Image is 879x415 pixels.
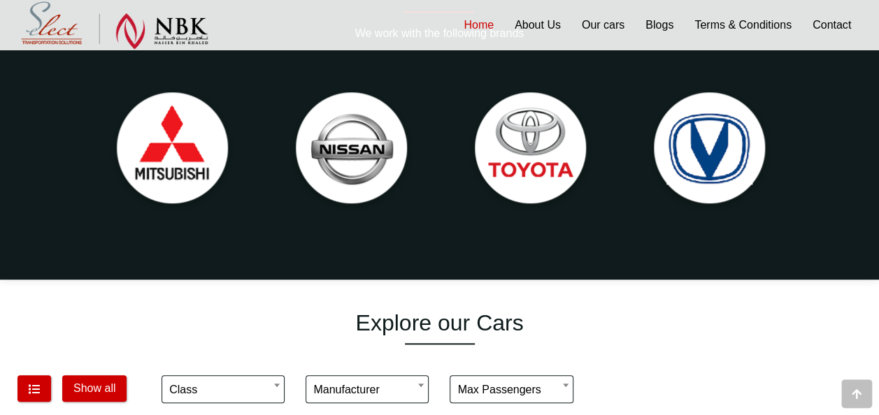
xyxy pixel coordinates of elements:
span: Class [162,375,285,403]
img: Mitsubishi [103,80,242,219]
span: Class [169,376,277,404]
img: Nissan [282,80,421,219]
span: Manufacturer [306,375,429,403]
div: Go to top [841,379,872,408]
span: Max passengers [457,376,565,404]
img: Select Rent a Car [21,1,208,50]
img: Changan [640,80,779,219]
span: Manufacturer [313,376,421,404]
span: Max passengers [450,375,573,403]
button: Show all [62,375,127,402]
img: Toyota [461,80,600,219]
h1: Explore our Cars [17,310,862,336]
